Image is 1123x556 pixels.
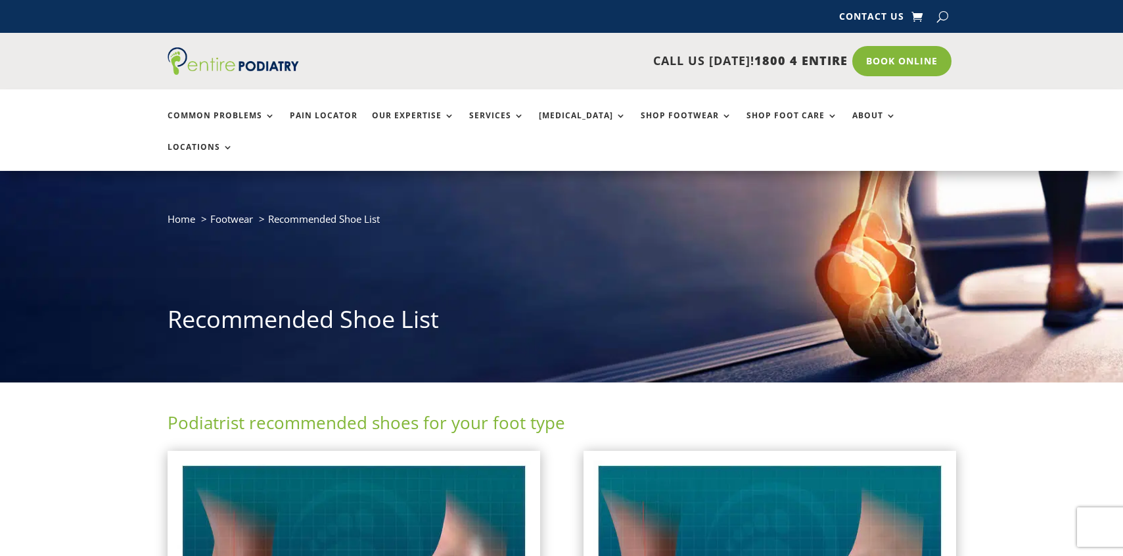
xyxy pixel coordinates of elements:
[852,46,951,76] a: Book Online
[539,111,626,139] a: [MEDICAL_DATA]
[839,12,904,26] a: Contact Us
[754,53,848,68] span: 1800 4 ENTIRE
[372,111,455,139] a: Our Expertise
[168,210,956,237] nav: breadcrumb
[168,143,233,171] a: Locations
[168,212,195,225] a: Home
[469,111,524,139] a: Services
[210,212,253,225] a: Footwear
[168,303,956,342] h1: Recommended Shoe List
[168,64,299,78] a: Entire Podiatry
[268,212,380,225] span: Recommended Shoe List
[350,53,848,70] p: CALL US [DATE]!
[168,411,956,441] h2: Podiatrist recommended shoes for your foot type
[168,111,275,139] a: Common Problems
[168,47,299,75] img: logo (1)
[290,111,357,139] a: Pain Locator
[641,111,732,139] a: Shop Footwear
[852,111,896,139] a: About
[746,111,838,139] a: Shop Foot Care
